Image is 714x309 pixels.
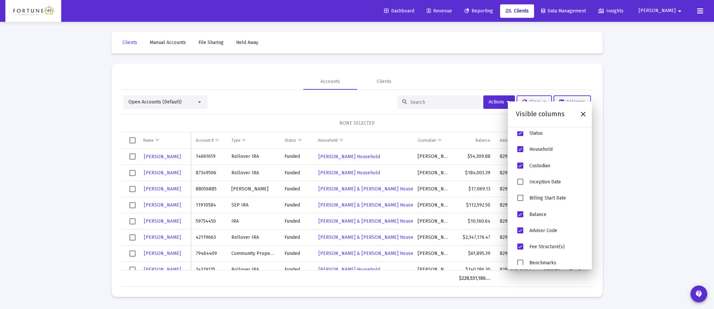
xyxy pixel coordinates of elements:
[413,262,454,278] td: [PERSON_NAME]
[559,99,585,105] span: Columns
[318,218,423,224] span: [PERSON_NAME] & [PERSON_NAME] Household
[495,262,538,278] td: 8292929, PH11
[191,165,227,181] td: 87349506
[285,218,308,225] div: Funded
[144,186,181,192] span: [PERSON_NAME]
[454,229,495,246] td: $2,347,176.47
[236,40,258,45] span: Held Away
[285,266,308,273] div: Funded
[227,246,280,262] td: Community Property
[413,246,454,262] td: [PERSON_NAME]
[129,218,136,224] div: Select row
[495,181,538,197] td: 8292929, PH11
[313,132,413,148] td: Column Household
[516,190,584,206] li: Billing Start Date
[285,186,308,192] div: Funded
[413,149,454,165] td: [PERSON_NAME]
[500,138,524,143] div: Advisor Code
[516,125,584,141] li: Status
[285,202,308,209] div: Funded
[639,8,676,14] span: [PERSON_NAME]
[495,213,538,229] td: 8292929, PH11
[508,101,592,269] div: Column Chooser
[529,179,561,185] span: Inception Date
[495,132,538,148] td: Column Advisor Code
[318,251,423,256] span: [PERSON_NAME] & [PERSON_NAME] Household
[339,138,344,143] span: Show filter options for column 'Household'
[318,267,380,272] span: [PERSON_NAME] Household
[191,197,227,213] td: 11910584
[318,186,423,192] span: [PERSON_NAME] & [PERSON_NAME] Household
[318,200,424,210] a: [PERSON_NAME] & [PERSON_NAME] Household
[144,36,191,49] a: Manual Accounts
[227,165,280,181] td: Rollover IRA
[129,251,136,257] div: Select row
[285,250,308,257] div: Funded
[489,99,510,105] span: Actions
[516,158,584,174] li: Custodian
[196,138,214,143] div: Account #
[321,78,340,85] div: Accounts
[476,138,490,143] div: Balance
[227,197,280,213] td: SEP IRA
[285,153,308,160] div: Funded
[529,163,550,169] span: Custodian
[529,228,557,233] span: Advisor Code
[318,184,424,194] a: [PERSON_NAME] & [PERSON_NAME] Household
[454,213,495,229] td: $10,160.64
[516,207,584,223] li: Balance
[227,181,280,197] td: [PERSON_NAME]
[297,138,302,143] span: Show filter options for column 'Status'
[144,218,181,224] span: [PERSON_NAME]
[10,4,56,18] img: Dashboard
[529,212,547,217] span: Balance
[231,36,264,49] a: Held Away
[538,262,589,278] td: Standard Fee 0.75%
[516,110,565,119] div: Visible columns
[144,267,181,272] span: [PERSON_NAME]
[413,197,454,213] td: [PERSON_NAME]
[144,251,181,256] span: [PERSON_NAME]
[318,170,380,176] span: [PERSON_NAME] Household
[379,4,420,18] a: Dashboard
[144,154,181,160] span: [PERSON_NAME]
[198,40,224,45] span: File Sharing
[454,246,495,262] td: $61,895.39
[143,184,182,194] a: [PERSON_NAME]
[568,267,574,273] a: Edit
[413,229,454,246] td: [PERSON_NAME]
[155,138,160,143] span: Show filter options for column 'Name'
[454,149,495,165] td: $54,309.88
[505,8,529,14] span: Clients
[676,4,684,18] mat-icon: arrow_drop_down
[695,290,703,298] mat-icon: contact_support
[516,239,584,255] li: Fee Structure(s)
[143,152,182,162] a: [PERSON_NAME]
[129,137,136,143] div: Select all
[143,200,182,210] a: [PERSON_NAME]
[241,138,247,143] span: Show filter options for column 'Type'
[122,40,137,45] span: Clients
[454,165,495,181] td: $184,003.39
[500,4,534,18] a: Clients
[150,40,186,45] span: Manual Accounts
[318,138,338,143] div: Household
[191,229,227,246] td: 42119663
[459,275,491,282] div: $228,531,186.68
[483,95,515,109] button: Actions
[517,95,552,109] button: Clear
[495,149,538,165] td: 8292929, PH11
[427,8,452,14] span: Revenue
[191,181,227,197] td: 88056885
[495,229,538,246] td: 8292929, PH11
[516,255,584,271] li: Benchmarks
[129,234,136,240] div: Select row
[529,130,543,136] span: Status
[593,4,629,18] a: Insights
[193,36,229,49] a: File Sharing
[495,197,538,213] td: 8292929, PH11
[377,78,391,85] div: Clients
[191,213,227,229] td: 59754450
[541,8,586,14] span: Data Management
[413,165,454,181] td: [PERSON_NAME]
